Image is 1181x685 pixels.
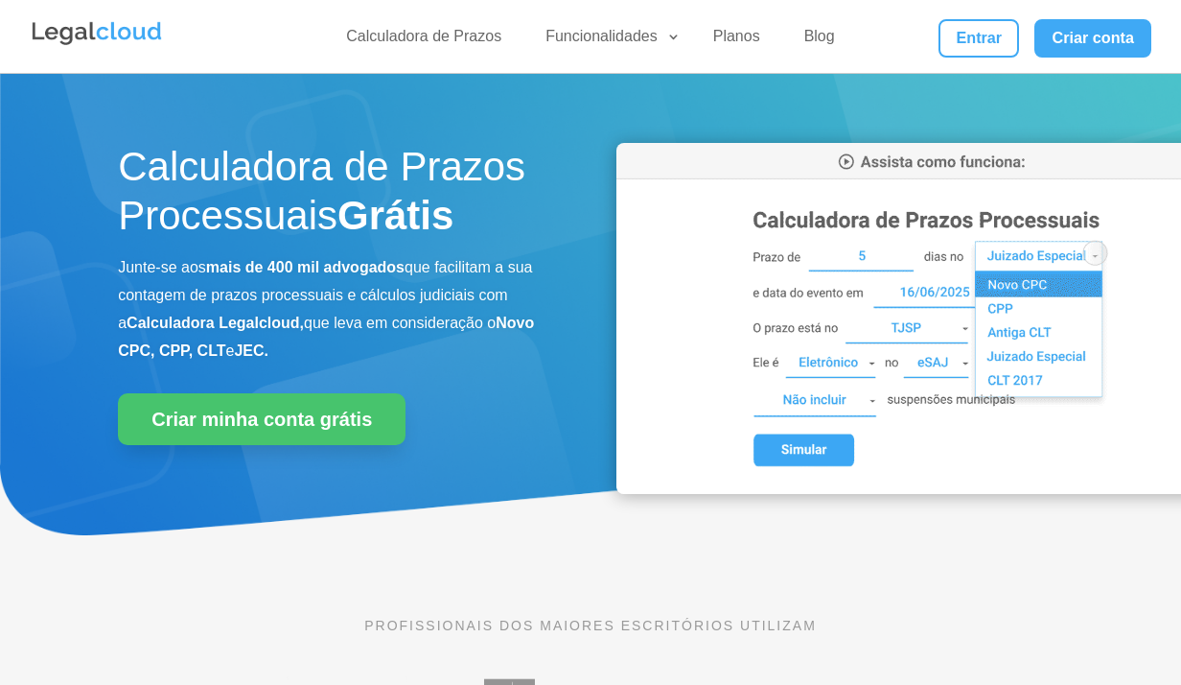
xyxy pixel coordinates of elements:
b: JEC. [234,342,268,359]
a: Funcionalidades [534,27,681,55]
b: Calculadora Legalcloud, [127,315,304,331]
a: Blog [793,27,846,55]
a: Logo da Legalcloud [30,35,164,51]
a: Criar conta [1034,19,1151,58]
img: Legalcloud Logo [30,19,164,48]
b: Novo CPC, CPP, CLT [118,315,534,359]
a: Entrar [938,19,1019,58]
a: Criar minha conta grátis [118,393,405,445]
strong: Grátis [337,193,453,238]
p: PROFISSIONAIS DOS MAIORES ESCRITÓRIOS UTILIZAM [118,615,1063,636]
p: Junte-se aos que facilitam a sua contagem de prazos processuais e cálculos judiciais com a que le... [118,254,565,365]
a: Calculadora de Prazos [335,27,513,55]
a: Planos [702,27,772,55]
b: mais de 400 mil advogados [206,259,405,275]
h1: Calculadora de Prazos Processuais [118,143,565,249]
